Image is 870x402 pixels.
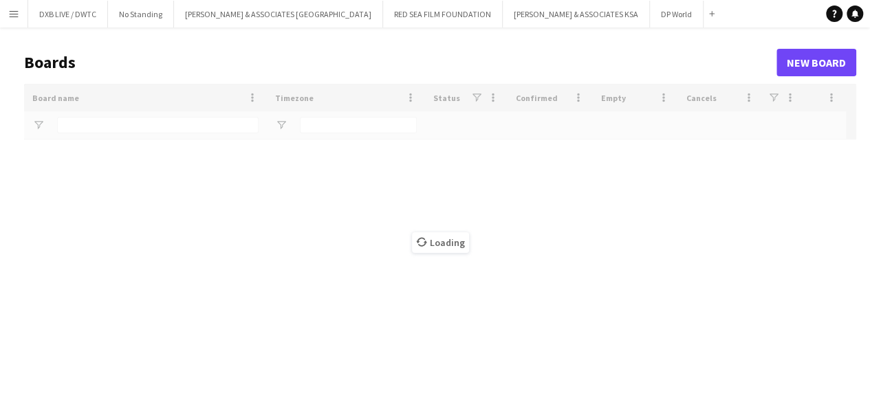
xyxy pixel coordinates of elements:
h1: Boards [24,52,776,73]
span: Loading [412,232,469,253]
button: RED SEA FILM FOUNDATION [383,1,503,27]
button: DXB LIVE / DWTC [28,1,108,27]
button: DP World [650,1,704,27]
button: No Standing [108,1,174,27]
a: New Board [776,49,856,76]
button: [PERSON_NAME] & ASSOCIATES [GEOGRAPHIC_DATA] [174,1,383,27]
button: [PERSON_NAME] & ASSOCIATES KSA [503,1,650,27]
